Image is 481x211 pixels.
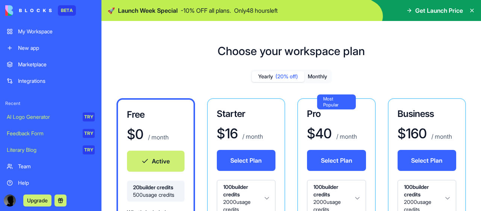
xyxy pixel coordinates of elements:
button: Select Plan [307,150,366,171]
p: / month [241,132,263,141]
span: Launch Week Special [118,6,178,15]
h1: $ 160 [398,126,427,141]
h3: Pro [307,108,366,120]
span: (20% off) [275,73,298,80]
a: Feedback FormTRY [2,126,99,141]
div: Feedback Form [7,130,77,137]
a: Help [2,175,99,190]
p: / month [430,132,452,141]
div: TRY [83,112,95,121]
h1: $ 0 [127,127,144,142]
h3: Business [398,108,457,120]
p: - 10 % OFF all plans. [181,6,231,15]
a: Integrations [2,73,99,88]
span: 🚀 [107,6,115,15]
a: Team [2,159,99,174]
a: Upgrade [23,196,51,204]
button: Yearly [252,71,304,82]
h3: Starter [217,108,276,120]
a: AI Logo GeneratorTRY [2,109,99,124]
div: New app [18,44,95,52]
div: Most Popular [317,94,355,109]
p: / month [147,133,169,142]
button: Upgrade [23,195,51,207]
span: 20 builder credits [133,184,178,191]
a: Literary BlogTRY [2,142,99,157]
h1: $ 40 [307,126,332,141]
a: My Workspace [2,24,99,39]
span: Get Launch Price [415,6,463,15]
img: logo [5,5,52,16]
button: Active [127,151,185,172]
p: Only 48 hours left [234,6,278,15]
div: Integrations [18,77,95,85]
a: New app [2,40,99,55]
div: Marketplace [18,61,95,68]
button: Select Plan [398,150,457,171]
div: AI Logo Generator [7,113,77,121]
p: / month [335,132,357,141]
div: Help [18,179,95,187]
h3: Free [127,109,185,121]
a: Marketplace [2,57,99,72]
span: Recent [2,100,99,106]
button: Monthly [304,71,331,82]
div: Team [18,163,95,170]
a: BETA [5,5,76,16]
button: Select Plan [217,150,276,171]
div: BETA [58,5,76,16]
div: My Workspace [18,28,95,35]
h1: Choose your workspace plan [218,44,365,58]
div: Literary Blog [7,146,77,154]
img: ACg8ocL53LzcAueDIHJc1fHkYunZZU053JjuYwbcMP6BkFTnSjR_wpC-=s96-c [4,195,16,207]
h1: $ 16 [217,126,238,141]
div: TRY [83,129,95,138]
span: 500 usage credits [133,191,178,199]
div: TRY [83,145,95,154]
